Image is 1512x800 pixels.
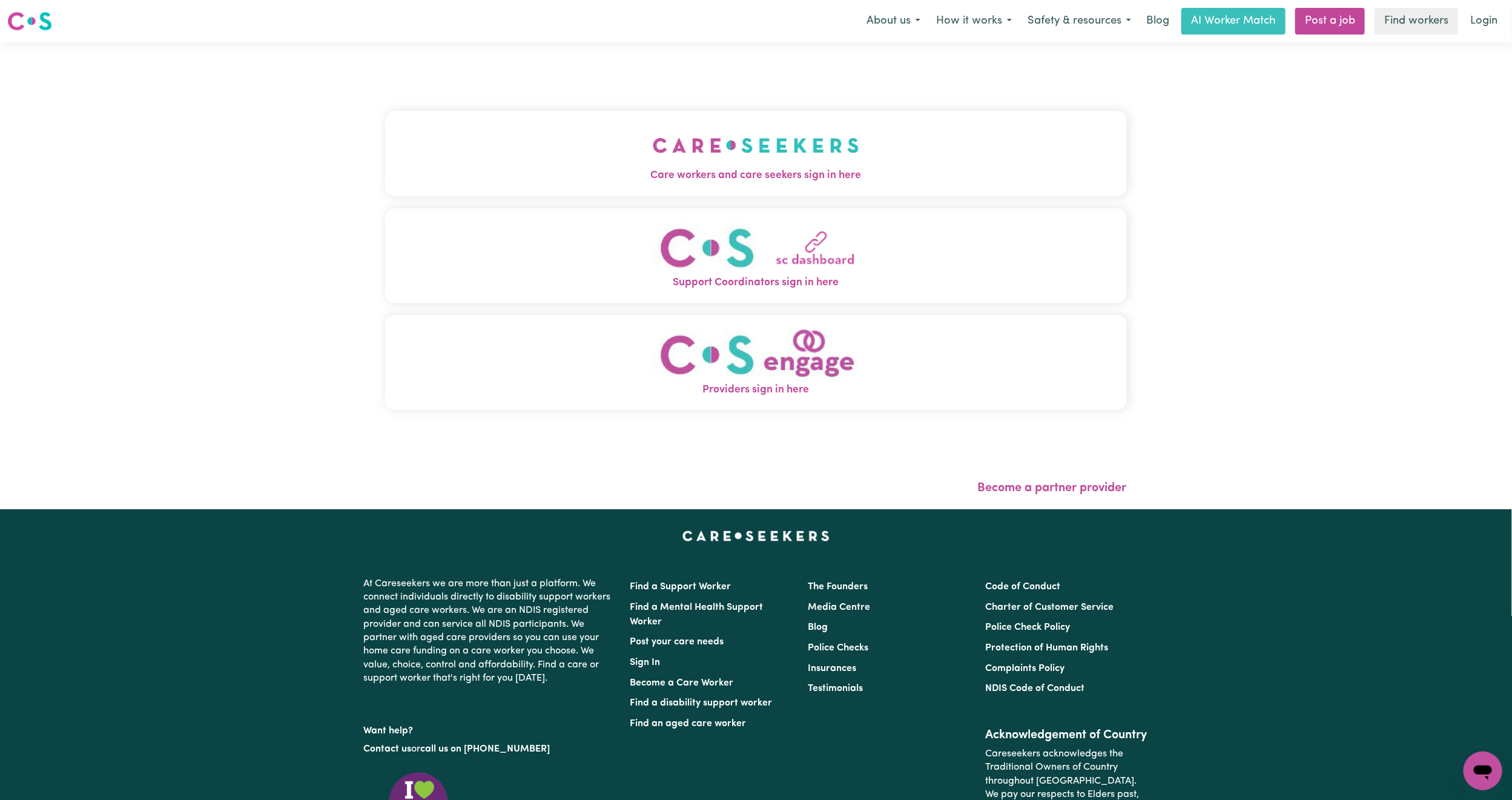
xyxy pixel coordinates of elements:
a: Code of Conduct [985,582,1060,592]
a: Become a Care Worker [630,678,734,688]
a: Media Centre [808,603,870,612]
a: Sign In [630,658,661,667]
a: Post a job [1295,8,1365,35]
button: Providers sign in here [385,315,1127,410]
a: Complaints Policy [985,664,1065,673]
a: Blog [808,623,828,632]
a: Insurances [808,664,856,673]
a: Contact us [364,744,412,754]
a: Blog [1139,8,1177,35]
a: Protection of Human Rights [985,643,1108,653]
a: Police Check Policy [985,623,1070,632]
button: About us [859,8,928,34]
a: Careseekers home page [682,531,830,541]
a: Careseekers logo [7,7,52,35]
span: Providers sign in here [385,382,1127,398]
a: NDIS Code of Conduct [985,684,1084,693]
span: Support Coordinators sign in here [385,275,1127,291]
a: Find a Mental Health Support Worker [630,603,764,627]
a: call us on [PHONE_NUMBER] [421,744,550,754]
a: Find workers [1375,8,1458,35]
a: Find a Support Worker [630,582,731,592]
a: Login [1463,8,1505,35]
img: Careseekers logo [7,10,52,32]
button: Safety & resources [1020,8,1139,34]
p: or [364,738,616,761]
span: Care workers and care seekers sign in here [385,168,1127,183]
a: Police Checks [808,643,868,653]
a: Find an aged care worker [630,719,747,729]
a: The Founders [808,582,868,592]
button: Care workers and care seekers sign in here [385,111,1127,196]
p: Want help? [364,719,616,738]
button: Support Coordinators sign in here [385,208,1127,303]
p: At Careseekers we are more than just a platform. We connect individuals directly to disability su... [364,572,616,690]
h2: Acknowledgement of Country [985,728,1148,742]
button: How it works [928,8,1020,34]
iframe: Button to launch messaging window, conversation in progress [1464,752,1502,790]
a: AI Worker Match [1181,8,1286,35]
a: Charter of Customer Service [985,603,1114,612]
a: Testimonials [808,684,863,693]
a: Find a disability support worker [630,698,773,708]
a: Post your care needs [630,637,724,647]
a: Become a partner provider [978,482,1127,494]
